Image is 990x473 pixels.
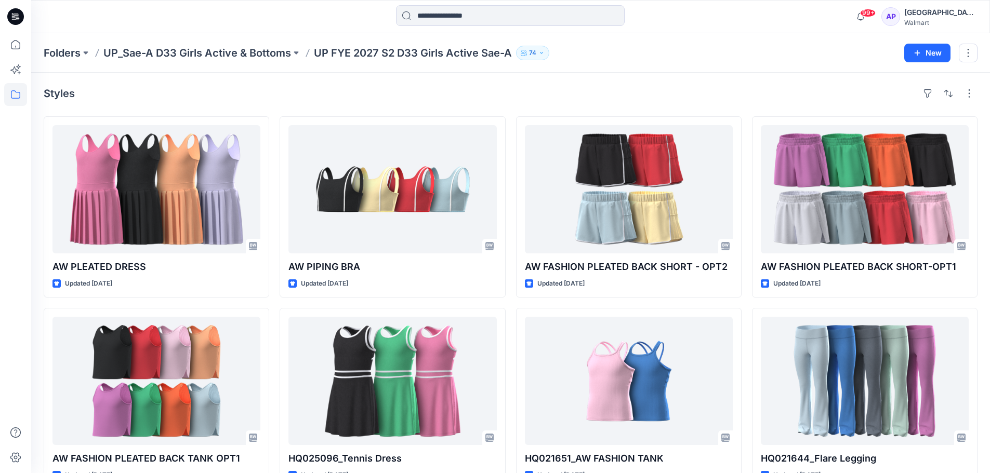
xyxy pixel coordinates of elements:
p: Updated [DATE] [537,278,585,289]
a: AW PIPING BRA [288,125,496,253]
p: HQ021651_AW FASHION TANK [525,451,733,466]
a: AW FASHION PLEATED BACK SHORT-OPT1 [761,125,969,253]
a: HQ021644_Flare Legging [761,317,969,445]
p: HQ025096_Tennis Dress [288,451,496,466]
button: 74 [516,46,549,60]
div: AP [881,7,900,26]
a: UP_Sae-A D33 Girls Active & Bottoms [103,46,291,60]
p: Updated [DATE] [301,278,348,289]
p: Updated [DATE] [65,278,112,289]
span: 99+ [860,9,876,17]
h4: Styles [44,87,75,100]
p: AW FASHION PLEATED BACK SHORT-OPT1 [761,260,969,274]
p: AW FASHION PLEATED BACK TANK OPT1 [52,451,260,466]
p: AW FASHION PLEATED BACK SHORT - OPT2 [525,260,733,274]
p: UP FYE 2027 S2 D33 Girls Active Sae-A [314,46,512,60]
a: Folders [44,46,81,60]
div: Walmart [904,19,977,26]
a: HQ025096_Tennis Dress [288,317,496,445]
p: HQ021644_Flare Legging [761,451,969,466]
p: AW PIPING BRA [288,260,496,274]
div: [GEOGRAPHIC_DATA] [904,6,977,19]
p: Updated [DATE] [773,278,821,289]
a: AW FASHION PLEATED BACK SHORT - OPT2 [525,125,733,253]
a: HQ021651_AW FASHION TANK [525,317,733,445]
p: AW PLEATED DRESS [52,260,260,274]
a: AW PLEATED DRESS [52,125,260,253]
p: 74 [529,47,536,59]
button: New [904,44,951,62]
a: AW FASHION PLEATED BACK TANK OPT1 [52,317,260,445]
